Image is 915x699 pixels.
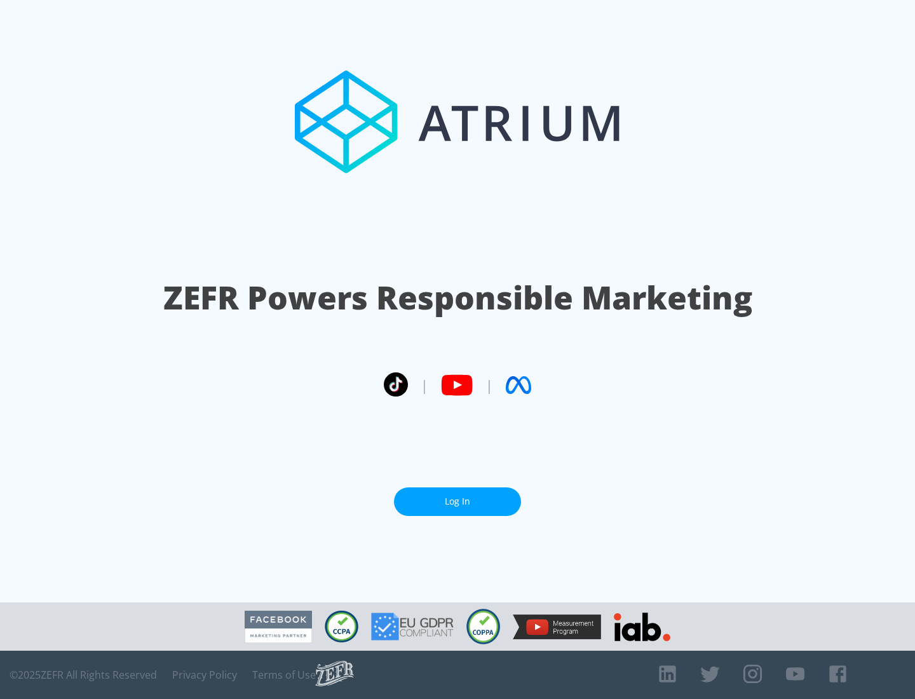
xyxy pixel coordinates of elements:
h1: ZEFR Powers Responsible Marketing [163,276,752,320]
img: IAB [614,613,670,641]
span: | [485,376,493,395]
img: YouTube Measurement Program [513,614,601,639]
img: CCPA Compliant [325,611,358,642]
a: Log In [394,487,521,516]
span: © 2025 ZEFR All Rights Reserved [10,668,157,681]
img: Facebook Marketing Partner [245,611,312,643]
img: COPPA Compliant [466,609,500,644]
span: | [421,376,428,395]
img: GDPR Compliant [371,613,454,641]
a: Terms of Use [252,668,316,681]
a: Privacy Policy [172,668,237,681]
